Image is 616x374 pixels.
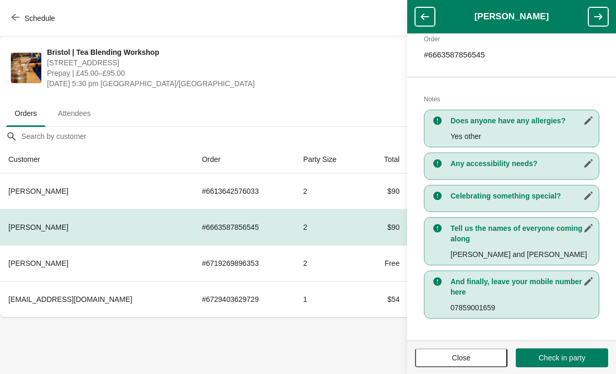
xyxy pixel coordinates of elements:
[452,354,471,362] span: Close
[8,295,132,303] span: [EMAIL_ADDRESS][DOMAIN_NAME]
[451,131,594,142] p: Yes other
[364,209,408,245] td: $90
[194,209,295,245] td: # 6663587856545
[424,50,599,60] p: # 6663587856545
[295,173,364,209] td: 2
[424,94,599,104] h2: Notes
[295,209,364,245] td: 2
[11,53,41,83] img: Bristol | Tea Blending Workshop
[435,11,588,22] h1: [PERSON_NAME]
[47,47,419,57] span: Bristol | Tea Blending Workshop
[539,354,585,362] span: Check in party
[451,158,594,169] h3: Any accessibility needs?
[451,223,594,244] h3: Tell us the names of everyone coming along
[451,302,594,313] p: 07859001659
[47,57,419,68] span: [STREET_ADDRESS]
[295,146,364,173] th: Party Size
[451,191,594,201] h3: Celebrating something special?
[50,104,99,123] span: Attendees
[451,249,594,260] p: [PERSON_NAME] and [PERSON_NAME]
[364,245,408,281] td: Free
[8,187,68,195] span: [PERSON_NAME]
[451,115,594,126] h3: Does anyone have any allergies?
[47,78,419,89] span: [DATE] 5:30 pm [GEOGRAPHIC_DATA]/[GEOGRAPHIC_DATA]
[6,104,45,123] span: Orders
[194,281,295,317] td: # 6729403629729
[295,281,364,317] td: 1
[451,276,594,297] h3: And finally, leave your mobile number here
[516,348,608,367] button: Check in party
[424,34,599,44] h2: Order
[364,146,408,173] th: Total
[8,259,68,267] span: [PERSON_NAME]
[47,68,419,78] span: Prepay | £45.00–£95.00
[8,223,68,231] span: [PERSON_NAME]
[194,146,295,173] th: Order
[415,348,507,367] button: Close
[5,9,63,28] button: Schedule
[364,173,408,209] td: $90
[194,245,295,281] td: # 6719269896353
[21,127,616,146] input: Search by customer
[364,281,408,317] td: $54
[295,245,364,281] td: 2
[194,173,295,209] td: # 6613642576033
[25,14,55,22] span: Schedule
